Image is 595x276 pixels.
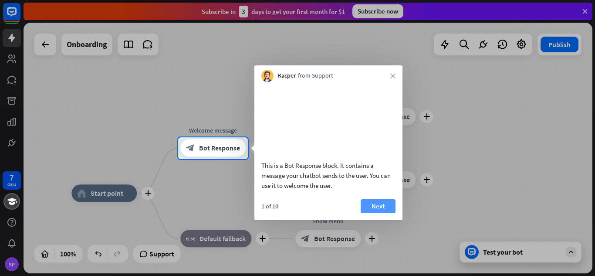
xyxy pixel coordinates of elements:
i: block_bot_response [186,144,195,153]
div: This is a Bot Response block. It contains a message your chatbot sends to the user. You can use i... [261,160,396,191]
i: close [390,73,396,78]
span: from Support [298,72,333,80]
div: 1 of 10 [261,202,278,210]
button: Next [361,199,396,213]
span: Bot Response [199,144,240,153]
span: Kacper [278,72,296,80]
